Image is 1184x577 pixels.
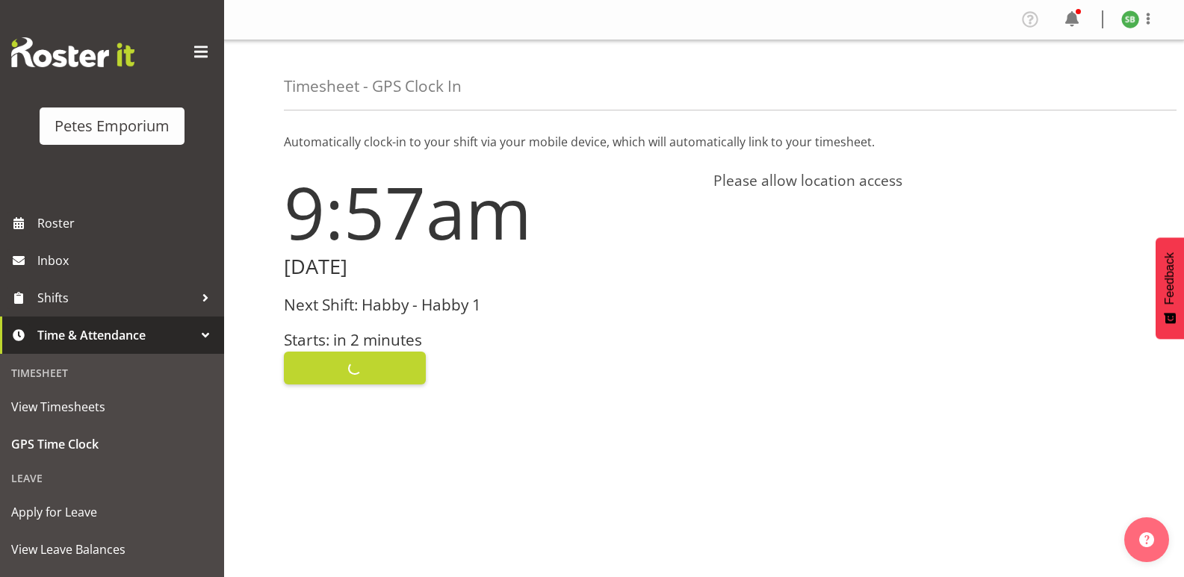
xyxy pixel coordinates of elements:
h1: 9:57am [284,172,695,252]
span: View Timesheets [11,396,213,418]
p: Automatically clock-in to your shift via your mobile device, which will automatically link to you... [284,133,1124,151]
a: Apply for Leave [4,493,220,531]
h4: Timesheet - GPS Clock In [284,78,462,95]
img: stephanie-burden9828.jpg [1121,10,1139,28]
div: Petes Emporium [55,115,170,137]
img: help-xxl-2.png [1139,532,1154,547]
div: Leave [4,463,220,493]
button: Feedback - Show survey [1156,237,1184,339]
h2: [DATE] [284,255,695,278]
span: GPS Time Clock [11,433,213,455]
h3: Next Shift: Habby - Habby 1 [284,296,695,314]
h3: Starts: in 2 minutes [284,331,695,349]
span: Feedback [1163,252,1177,305]
a: GPS Time Clock [4,425,220,463]
a: View Leave Balances [4,531,220,568]
span: Shifts [37,287,194,309]
span: Apply for Leave [11,501,213,523]
span: Roster [37,212,217,234]
span: Inbox [37,249,217,272]
h4: Please allow location access [713,172,1125,190]
img: Rosterit website logo [11,37,134,67]
div: Timesheet [4,358,220,388]
a: View Timesheets [4,388,220,425]
span: View Leave Balances [11,538,213,561]
span: Time & Attendance [37,324,194,346]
